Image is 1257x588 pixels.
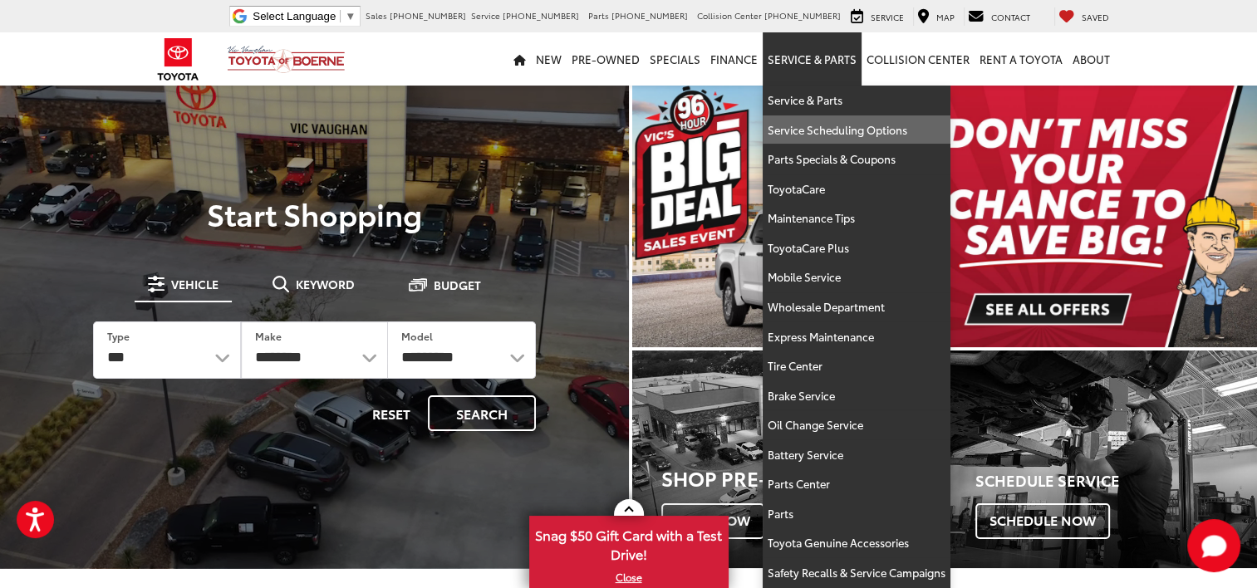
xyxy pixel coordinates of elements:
h3: Shop Pre-Owned [661,467,943,488]
svg: Start Chat [1187,519,1240,572]
div: Toyota [946,350,1257,568]
a: Rent a Toyota [975,32,1068,86]
div: Toyota [632,350,943,568]
span: [PHONE_NUMBER] [611,9,688,22]
a: ToyotaCare [763,174,950,204]
a: Parts [763,499,950,529]
span: Saved [1082,11,1109,23]
span: Select Language [253,10,336,22]
span: Vehicle [171,278,219,290]
a: About [1068,32,1115,86]
p: Start Shopping [70,197,559,230]
a: Finance [705,32,763,86]
a: Oil Change Service [763,410,950,440]
a: Collision Center [862,32,975,86]
a: Service [847,7,908,26]
a: Maintenance Tips [763,203,950,233]
a: Wholesale Department [763,292,950,322]
img: Toyota [147,32,209,86]
a: Express Maintenance [763,322,950,352]
span: Snag $50 Gift Card with a Test Drive! [531,517,727,568]
a: Parts Specials & Coupons [763,145,950,174]
a: Service & Parts: Opens in a new tab [763,32,862,86]
a: Safety Recalls & Service Campaigns: Opens in a new tab [763,558,950,588]
a: Brake Service [763,381,950,411]
a: My Saved Vehicles [1054,7,1113,26]
button: Reset [358,395,425,431]
a: New [531,32,567,86]
span: Parts [588,9,609,22]
a: Service Scheduling Options [763,115,950,145]
button: Toggle Chat Window [1187,519,1240,572]
img: Vic Vaughan Toyota of Boerne [227,45,346,74]
span: Contact [991,11,1030,23]
a: ToyotaCare Plus [763,233,950,263]
a: Select Language​ [253,10,356,22]
span: [PHONE_NUMBER] [390,9,466,22]
a: Contact [964,7,1034,26]
span: Schedule Now [975,503,1110,538]
a: Parts Center: Opens in a new tab [763,469,950,499]
a: Battery Service [763,440,950,470]
span: ​ [340,10,341,22]
span: ▼ [345,10,356,22]
span: Keyword [296,278,355,290]
span: Service [871,11,904,23]
a: Schedule Service Schedule Now [946,350,1257,568]
h4: Schedule Service [975,473,1257,489]
label: Type [107,329,130,343]
a: Specials [645,32,705,86]
span: [PHONE_NUMBER] [764,9,841,22]
label: Make [255,329,282,343]
a: Pre-Owned [567,32,645,86]
a: Home [508,32,531,86]
span: Map [936,11,955,23]
span: Collision Center [697,9,762,22]
a: Mobile Service [763,262,950,292]
span: Budget [434,279,481,291]
a: Tire Center: Opens in a new tab [763,351,950,381]
label: Model [401,329,433,343]
span: Sales [366,9,387,22]
span: Service [471,9,500,22]
a: Toyota Genuine Accessories: Opens in a new tab [763,528,950,558]
a: Map [913,7,959,26]
button: Search [428,395,536,431]
a: Service & Parts: Opens in a new tab [763,86,950,115]
a: Shop Pre-Owned Shop Now [632,350,943,568]
span: [PHONE_NUMBER] [503,9,579,22]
